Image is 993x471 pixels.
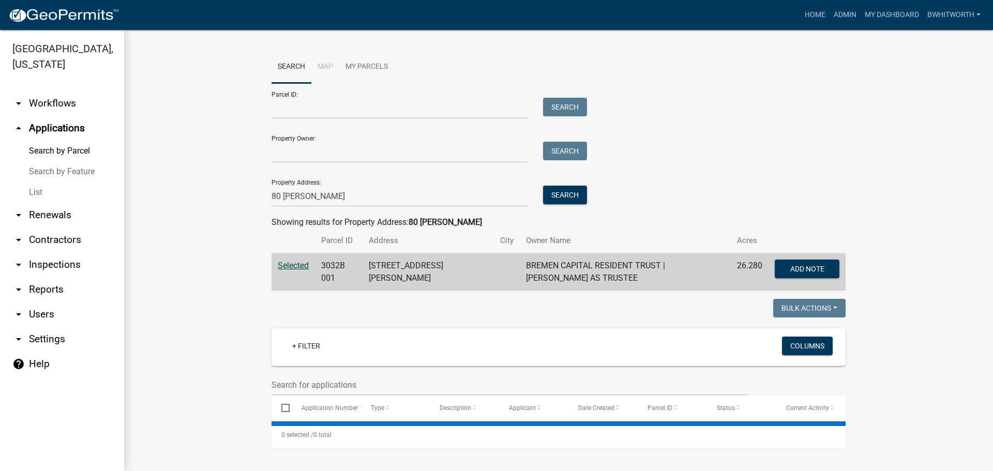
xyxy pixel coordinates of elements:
[12,333,25,345] i: arrow_drop_down
[509,404,536,412] span: Applicant
[731,229,769,253] th: Acres
[786,404,829,412] span: Current Activity
[543,186,587,204] button: Search
[790,265,824,273] span: Add Note
[409,217,482,227] strong: 80 [PERSON_NAME]
[12,234,25,246] i: arrow_drop_down
[12,97,25,110] i: arrow_drop_down
[272,374,747,396] input: Search for applications
[12,358,25,370] i: help
[568,396,638,420] datatable-header-cell: Date Created
[543,142,587,160] button: Search
[830,5,861,25] a: Admin
[430,396,499,420] datatable-header-cell: Description
[278,261,309,270] a: Selected
[360,396,430,420] datatable-header-cell: Type
[363,253,494,291] td: [STREET_ADDRESS][PERSON_NAME]
[773,299,846,317] button: Bulk Actions
[12,283,25,296] i: arrow_drop_down
[717,404,735,412] span: Status
[499,396,568,420] datatable-header-cell: Applicant
[861,5,923,25] a: My Dashboard
[363,229,494,253] th: Address
[272,396,291,420] datatable-header-cell: Select
[371,404,384,412] span: Type
[775,260,839,278] button: Add Note
[12,122,25,134] i: arrow_drop_up
[648,404,672,412] span: Parcel ID
[291,396,360,420] datatable-header-cell: Application Number
[302,404,358,412] span: Application Number
[707,396,776,420] datatable-header-cell: Status
[494,229,520,253] th: City
[339,51,394,84] a: My Parcels
[315,253,363,291] td: 3032B 001
[440,404,471,412] span: Description
[520,229,731,253] th: Owner Name
[12,209,25,221] i: arrow_drop_down
[284,337,328,355] a: + Filter
[776,396,846,420] datatable-header-cell: Current Activity
[12,259,25,271] i: arrow_drop_down
[12,308,25,321] i: arrow_drop_down
[272,422,846,448] div: 0 total
[543,98,587,116] button: Search
[272,216,846,229] div: Showing results for Property Address:
[923,5,985,25] a: BWhitworth
[801,5,830,25] a: Home
[578,404,614,412] span: Date Created
[272,51,311,84] a: Search
[281,431,313,438] span: 0 selected /
[638,396,707,420] datatable-header-cell: Parcel ID
[520,253,731,291] td: BREMEN CAPITAL RESIDENT TRUST | [PERSON_NAME] AS TRUSTEE
[315,229,363,253] th: Parcel ID
[782,337,833,355] button: Columns
[731,253,769,291] td: 26.280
